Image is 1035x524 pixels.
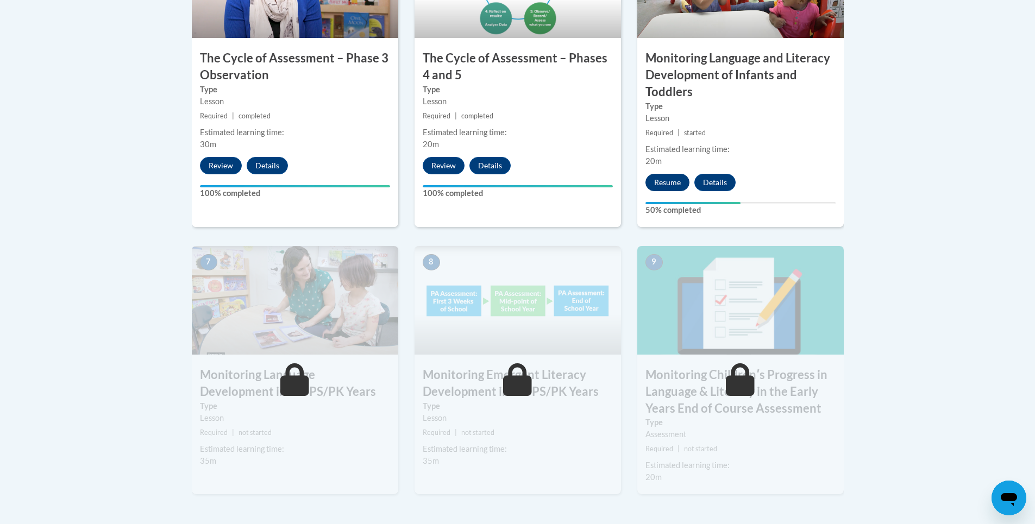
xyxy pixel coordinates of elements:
span: Required [645,445,673,453]
div: Lesson [423,96,613,108]
img: Course Image [192,246,398,355]
span: | [232,428,234,437]
span: 20m [645,156,662,166]
span: Required [645,129,673,137]
span: | [678,445,680,453]
span: Required [423,112,450,120]
span: | [678,129,680,137]
button: Details [247,157,288,174]
span: 8 [423,254,440,270]
div: Lesson [423,412,613,424]
span: started [684,129,706,137]
span: 35m [423,456,439,465]
h3: The Cycle of Assessment – Phase 3 Observation [192,50,398,84]
label: Type [645,416,836,428]
div: Estimated learning time: [645,143,836,155]
span: completed [461,112,493,120]
iframe: Button to launch messaging window [992,481,1026,515]
h3: Monitoring Language and Literacy Development of Infants and Toddlers [637,50,844,100]
span: | [232,112,234,120]
button: Details [694,174,736,191]
label: Type [645,100,836,112]
div: Lesson [200,96,390,108]
div: Estimated learning time: [645,459,836,471]
label: Type [423,400,613,412]
span: 9 [645,254,663,270]
span: 35m [200,456,216,465]
div: Your progress [200,185,390,187]
span: not started [239,428,272,437]
button: Details [469,157,511,174]
span: not started [461,428,494,437]
label: 50% completed [645,204,836,216]
span: not started [684,445,717,453]
div: Estimated learning time: [423,443,613,455]
div: Estimated learning time: [200,443,390,455]
div: Your progress [645,202,741,204]
h3: Monitoring Childrenʹs Progress in Language & Literacy in the Early Years End of Course Assessment [637,367,844,416]
span: completed [239,112,271,120]
span: | [455,428,457,437]
button: Resume [645,174,689,191]
h3: Monitoring Emergent Literacy Development in the PS/PK Years [415,367,621,400]
img: Course Image [415,246,621,355]
h3: The Cycle of Assessment – Phases 4 and 5 [415,50,621,84]
span: 20m [645,472,662,482]
span: | [455,112,457,120]
button: Review [200,157,242,174]
span: 20m [423,140,439,149]
span: 30m [200,140,216,149]
span: Required [200,112,228,120]
span: Required [200,428,228,437]
div: Assessment [645,428,836,440]
div: Your progress [423,185,613,187]
img: Course Image [637,246,844,355]
div: Lesson [200,412,390,424]
div: Estimated learning time: [200,127,390,138]
div: Estimated learning time: [423,127,613,138]
span: 7 [200,254,217,270]
label: 100% completed [200,187,390,199]
label: Type [200,84,390,96]
div: Lesson [645,112,836,124]
h3: Monitoring Language Development in the PS/PK Years [192,367,398,400]
span: Required [423,428,450,437]
button: Review [423,157,465,174]
label: 100% completed [423,187,613,199]
label: Type [200,400,390,412]
label: Type [423,84,613,96]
